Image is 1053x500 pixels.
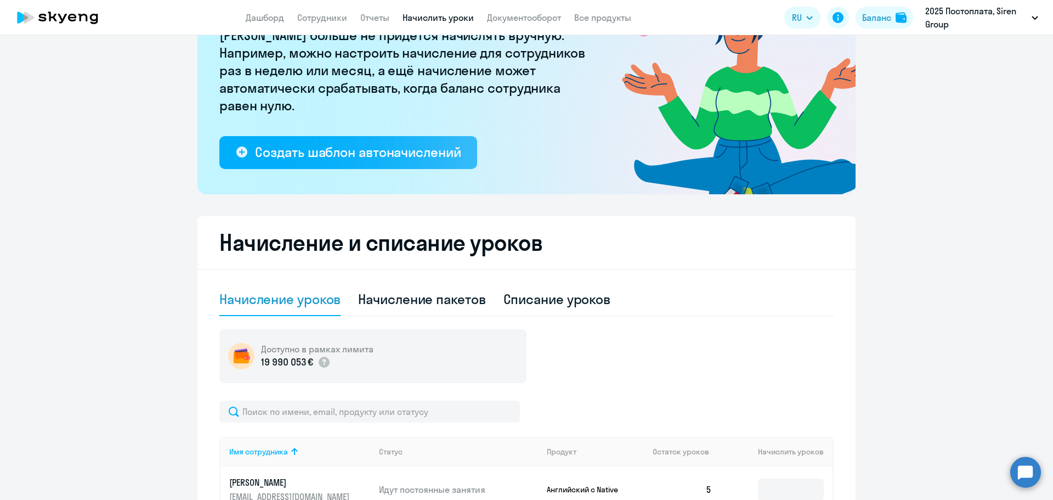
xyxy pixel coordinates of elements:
div: Баланс [862,11,891,24]
a: Отчеты [360,12,389,23]
p: [PERSON_NAME] больше не придётся начислять вручную. Например, можно настроить начисление для сотр... [219,26,592,114]
div: Начисление пакетов [358,290,485,308]
div: Статус [379,447,538,457]
p: Идут постоянные занятия [379,484,538,496]
button: Балансbalance [856,7,913,29]
a: Документооборот [487,12,561,23]
span: Остаток уроков [653,447,709,457]
a: Сотрудники [297,12,347,23]
a: Дашборд [246,12,284,23]
img: wallet-circle.png [228,343,254,369]
p: 19 990 053 € [261,355,313,369]
p: [PERSON_NAME] [229,476,352,488]
p: Английский с Native [547,485,629,495]
button: RU [784,7,820,29]
a: Начислить уроки [403,12,474,23]
th: Начислить уроков [721,437,833,467]
p: 2025 Постоплата, Siren Group [925,4,1027,31]
div: Создать шаблон автоначислений [255,143,461,161]
a: Все продукты [574,12,631,23]
img: balance [896,12,907,23]
h2: Начисление и списание уроков [219,229,834,256]
div: Имя сотрудника [229,447,370,457]
button: 2025 Постоплата, Siren Group [920,4,1044,31]
div: Остаток уроков [653,447,721,457]
div: Продукт [547,447,576,457]
div: Начисление уроков [219,290,341,308]
div: Продукт [547,447,644,457]
input: Поиск по имени, email, продукту или статусу [219,401,520,423]
button: Создать шаблон автоначислений [219,136,477,169]
div: Имя сотрудника [229,447,288,457]
span: RU [792,11,802,24]
div: Списание уроков [503,290,611,308]
div: Статус [379,447,403,457]
h5: Доступно в рамках лимита [261,343,373,355]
